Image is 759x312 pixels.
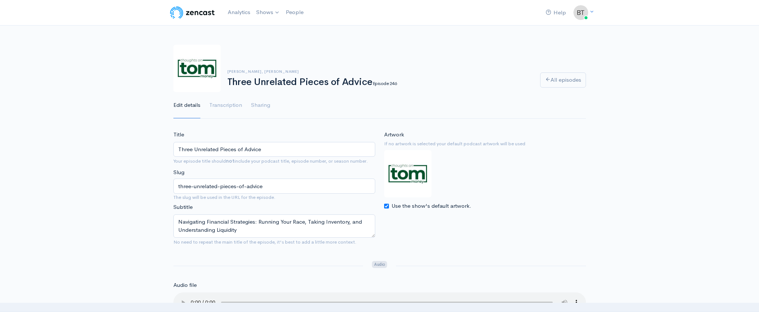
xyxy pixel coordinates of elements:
label: Slug [173,168,184,177]
label: Audio file [173,281,197,289]
a: Edit details [173,92,200,119]
textarea: Navigating Financial Strategies: Running Your Race, Taking Inventory, and Understanding Liquidity [173,214,375,238]
a: All episodes [540,72,586,88]
h6: [PERSON_NAME], [PERSON_NAME] [227,69,531,74]
a: Analytics [225,4,253,20]
small: Episode 246 [373,80,397,87]
a: Help [543,5,569,21]
span: Audio [372,261,387,268]
small: No need to repeat the main title of the episode, it's best to add a little more context. [173,239,356,245]
small: Your episode title should include your podcast title, episode number, or season number. [173,158,368,164]
input: title-of-episode [173,179,375,194]
small: If no artwork is selected your default podcast artwork will be used [384,140,586,147]
label: Subtitle [173,203,193,211]
img: ZenCast Logo [169,5,216,20]
iframe: gist-messenger-bubble-iframe [734,287,752,305]
h1: Three Unrelated Pieces of Advice [227,77,531,88]
label: Use the show's default artwork. [392,202,471,210]
input: What is the episode's title? [173,142,375,157]
label: Title [173,130,184,139]
a: Transcription [209,92,242,119]
label: Artwork [384,130,404,139]
a: People [283,4,306,20]
small: The slug will be used in the URL for the episode. [173,194,375,201]
a: Shows [253,4,283,21]
img: ... [573,5,588,20]
a: Sharing [251,92,270,119]
strong: not [226,158,234,164]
